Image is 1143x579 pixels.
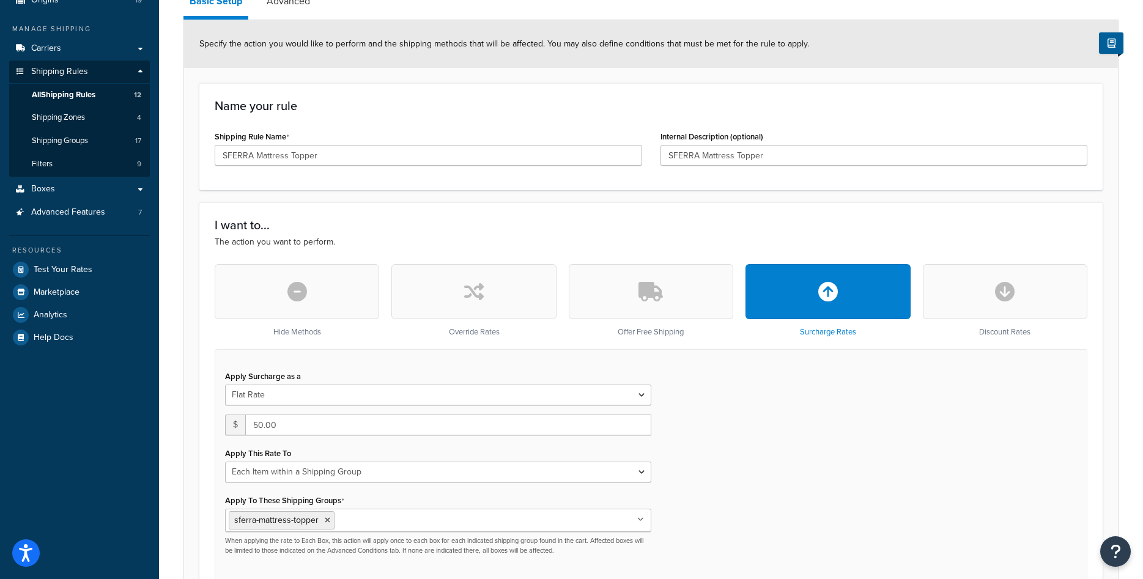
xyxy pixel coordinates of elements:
a: Marketplace [9,281,150,303]
span: Advanced Features [31,207,105,218]
li: Advanced Features [9,201,150,224]
label: Shipping Rule Name [215,132,289,142]
label: Internal Description (optional) [660,132,763,141]
a: Advanced Features7 [9,201,150,224]
label: Apply Surcharge as a [225,372,301,381]
span: Carriers [31,43,61,54]
a: Shipping Groups17 [9,130,150,152]
li: Shipping Zones [9,106,150,129]
span: Analytics [34,310,67,320]
label: Apply To These Shipping Groups [225,496,344,506]
div: Offer Free Shipping [569,264,733,337]
h3: I want to... [215,218,1087,232]
div: Override Rates [391,264,556,337]
li: Shipping Groups [9,130,150,152]
div: Surcharge Rates [745,264,910,337]
li: Shipping Rules [9,61,150,177]
p: When applying the rate to Each Box, this action will apply once to each box for each indicated sh... [225,536,651,555]
span: Marketplace [34,287,80,298]
span: 12 [134,90,141,100]
h3: Name your rule [215,99,1087,112]
div: Manage Shipping [9,24,150,34]
button: Open Resource Center [1100,536,1131,567]
span: All Shipping Rules [32,90,95,100]
label: Apply This Rate To [225,449,291,458]
span: sferra-mattress-topper [234,514,319,526]
a: Test Your Rates [9,259,150,281]
span: $ [225,415,245,435]
a: Analytics [9,304,150,326]
div: Discount Rates [923,264,1087,337]
span: Shipping Rules [31,67,88,77]
span: Test Your Rates [34,265,92,275]
a: Shipping Zones4 [9,106,150,129]
a: Carriers [9,37,150,60]
span: Help Docs [34,333,73,343]
p: The action you want to perform. [215,235,1087,249]
div: Resources [9,245,150,256]
span: Boxes [31,184,55,194]
span: 9 [137,159,141,169]
button: Show Help Docs [1099,32,1123,54]
span: 17 [135,136,141,146]
a: Boxes [9,178,150,201]
li: Filters [9,153,150,175]
span: Shipping Zones [32,112,85,123]
a: Shipping Rules [9,61,150,83]
span: 4 [137,112,141,123]
span: Specify the action you would like to perform and the shipping methods that will be affected. You ... [199,37,809,50]
div: Hide Methods [215,264,379,337]
span: 7 [138,207,142,218]
a: Filters9 [9,153,150,175]
span: Filters [32,159,53,169]
a: AllShipping Rules12 [9,84,150,106]
a: Help Docs [9,326,150,349]
span: Shipping Groups [32,136,88,146]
